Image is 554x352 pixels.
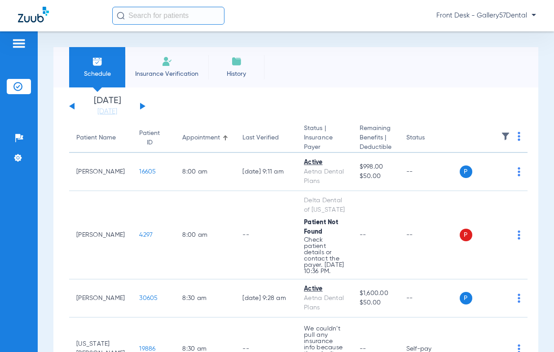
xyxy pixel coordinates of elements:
[76,133,116,143] div: Patient Name
[76,133,125,143] div: Patient Name
[162,56,172,67] img: Manual Insurance Verification
[304,237,345,274] p: Check patient details or contact the payer. [DATE] 10:36 PM.
[399,153,460,191] td: --
[175,153,235,191] td: 8:00 AM
[117,12,125,20] img: Search Icon
[92,56,103,67] img: Schedule
[304,196,345,215] div: Delta Dental of [US_STATE]
[460,292,472,304] span: P
[460,165,472,178] span: P
[399,279,460,317] td: --
[132,70,202,78] span: Insurance Verification
[175,191,235,279] td: 8:00 AM
[304,133,345,152] span: Insurance Payer
[235,153,297,191] td: [DATE] 9:11 AM
[175,279,235,317] td: 8:30 AM
[304,158,345,167] div: Active
[182,133,220,143] div: Appointment
[304,284,345,294] div: Active
[297,124,352,153] th: Status |
[76,70,119,78] span: Schedule
[69,279,132,317] td: [PERSON_NAME]
[215,70,258,78] span: History
[139,346,155,352] span: 19886
[304,294,345,313] div: Aetna Dental Plans
[518,132,520,141] img: group-dot-blue.svg
[139,129,160,148] div: Patient ID
[18,7,49,22] img: Zuub Logo
[518,230,520,239] img: group-dot-blue.svg
[360,172,392,181] span: $50.00
[242,133,279,143] div: Last Verified
[436,11,536,20] span: Front Desk - Gallery57Dental
[304,167,345,186] div: Aetna Dental Plans
[112,7,224,25] input: Search for patients
[242,133,290,143] div: Last Verified
[360,162,392,172] span: $998.00
[360,143,392,152] span: Deductible
[80,96,134,116] li: [DATE]
[352,124,399,153] th: Remaining Benefits |
[139,129,168,148] div: Patient ID
[139,295,158,301] span: 30605
[460,229,472,241] span: P
[235,279,297,317] td: [DATE] 9:28 AM
[399,191,460,279] td: --
[80,107,134,116] a: [DATE]
[399,124,460,153] th: Status
[360,346,366,352] span: --
[139,169,156,175] span: 16605
[360,298,392,308] span: $50.00
[360,232,366,238] span: --
[231,56,242,67] img: History
[304,219,338,235] span: Patient Not Found
[139,232,153,238] span: 4297
[69,153,132,191] td: [PERSON_NAME]
[69,191,132,279] td: [PERSON_NAME]
[182,133,228,143] div: Appointment
[360,289,392,298] span: $1,600.00
[518,294,520,303] img: group-dot-blue.svg
[12,38,26,49] img: hamburger-icon
[235,191,297,279] td: --
[501,132,510,141] img: filter.svg
[518,167,520,176] img: group-dot-blue.svg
